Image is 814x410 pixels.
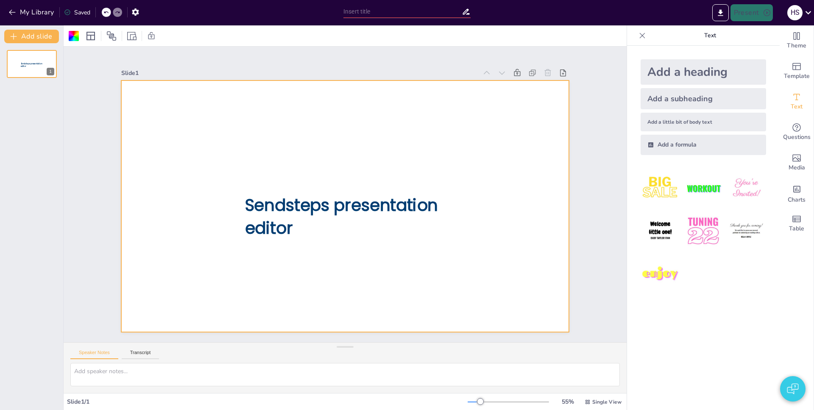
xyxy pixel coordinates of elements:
p: Text [649,25,771,46]
span: Media [789,163,805,172]
div: 1 [47,68,54,75]
div: Add a subheading [641,88,766,109]
div: Get real-time input from your audience [780,117,814,147]
img: 5.jpeg [683,211,723,251]
img: 1.jpeg [641,169,680,208]
span: Theme [787,41,806,50]
img: 4.jpeg [641,211,680,251]
div: Add a formula [641,135,766,155]
div: Add text boxes [780,86,814,117]
div: Add ready made slides [780,56,814,86]
div: 1 [7,50,57,78]
span: Charts [788,195,806,205]
input: Insert title [343,6,462,18]
button: Transcript [122,350,159,359]
button: Speaker Notes [70,350,118,359]
div: Change the overall theme [780,25,814,56]
button: Add slide [4,30,59,43]
div: Slide 1 / 1 [67,398,468,406]
div: Add images, graphics, shapes or video [780,147,814,178]
img: 3.jpeg [727,169,766,208]
span: Text [791,102,803,111]
span: Sendsteps presentation editor [245,194,438,240]
button: My Library [6,6,58,19]
button: Present [730,4,773,21]
div: Slide 1 [121,69,477,77]
div: Add a table [780,208,814,239]
span: Table [789,224,804,233]
div: Add a heading [641,59,766,85]
span: Position [106,31,117,41]
span: Single View [592,399,622,405]
div: Layout [84,29,98,43]
div: Add a little bit of body text [641,113,766,131]
img: 7.jpeg [641,255,680,294]
button: h s [787,4,803,21]
span: Template [784,72,810,81]
img: 2.jpeg [683,169,723,208]
span: Questions [783,133,811,142]
div: Saved [64,8,90,17]
img: 6.jpeg [727,211,766,251]
div: Add charts and graphs [780,178,814,208]
div: Resize presentation [125,29,138,43]
button: Export to PowerPoint [712,4,729,21]
div: 55 % [558,398,578,406]
span: Sendsteps presentation editor [21,63,42,68]
div: h s [787,5,803,20]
